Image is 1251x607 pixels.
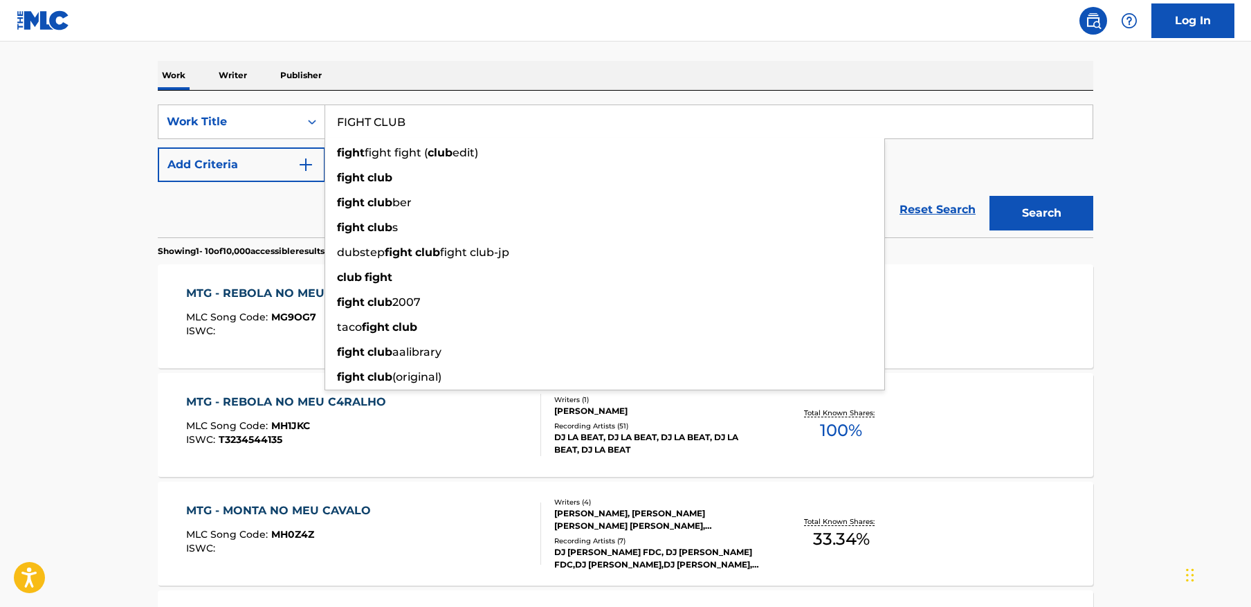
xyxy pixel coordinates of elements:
a: MTG - MONTA NO MEU CAVALOMLC Song Code:MH0Z4ZISWC:Writers (4)[PERSON_NAME], [PERSON_NAME] [PERSON... [158,482,1093,586]
strong: fight [337,370,365,383]
p: Showing 1 - 10 of 10,000 accessible results (Total 1,562,095 ) [158,245,392,257]
span: 100 % [820,418,862,443]
a: Public Search [1079,7,1107,35]
strong: club [367,221,392,234]
div: DJ [PERSON_NAME] FDC, DJ [PERSON_NAME] FDC,DJ [PERSON_NAME],DJ [PERSON_NAME], DJ [PERSON_NAME]|DJ... [554,546,763,571]
span: edit) [453,146,478,159]
span: T3234544135 [219,433,282,446]
div: Recording Artists ( 7 ) [554,536,763,546]
div: Work Title [167,114,291,130]
button: Search [989,196,1093,230]
strong: fight [362,320,390,334]
strong: club [367,345,392,359]
strong: club [415,246,440,259]
span: ISWC : [186,542,219,554]
strong: club [392,320,417,334]
strong: fight [337,221,365,234]
strong: fight [337,171,365,184]
span: MLC Song Code : [186,419,271,432]
span: aalibrary [392,345,441,359]
span: 2007 [392,296,421,309]
img: MLC Logo [17,10,70,30]
p: Writer [214,61,251,90]
p: Publisher [276,61,326,90]
span: (original) [392,370,441,383]
span: MH0Z4Z [271,528,314,541]
div: Drag [1186,554,1194,596]
strong: club [367,171,392,184]
div: [PERSON_NAME], [PERSON_NAME] [PERSON_NAME] [PERSON_NAME], [PERSON_NAME] [554,507,763,532]
span: 33.34 % [813,527,870,552]
div: MTG - REBOLA NO MEU C4RALHO - CVNT. REMIX [186,285,480,302]
img: help [1121,12,1138,29]
iframe: Chat Widget [1182,541,1251,607]
span: ber [392,196,412,209]
strong: fight [365,271,392,284]
div: MTG - REBOLA NO MEU C4RALHO [186,394,393,410]
img: 9d2ae6d4665cec9f34b9.svg [298,156,314,173]
strong: club [367,196,392,209]
strong: club [428,146,453,159]
div: [PERSON_NAME] [554,405,763,417]
div: MTG - MONTA NO MEU CAVALO [186,502,378,519]
button: Add Criteria [158,147,325,182]
p: Total Known Shares: [804,516,878,527]
span: taco [337,320,362,334]
strong: fight [385,246,412,259]
strong: fight [337,345,365,359]
span: s [392,221,398,234]
strong: fight [337,296,365,309]
span: MLC Song Code : [186,311,271,323]
strong: fight [337,146,365,159]
span: MLC Song Code : [186,528,271,541]
form: Search Form [158,105,1093,237]
span: ISWC : [186,325,219,337]
a: Log In [1151,3,1234,38]
div: DJ LA BEAT, DJ LA BEAT, DJ LA BEAT, DJ LA BEAT, DJ LA BEAT [554,431,763,456]
strong: club [337,271,362,284]
span: dubstep [337,246,385,259]
a: MTG - REBOLA NO MEU C4RALHO - CVNT. REMIXMLC Song Code:MG9OG7ISWC:Writers (2)[PERSON_NAME], CV NT... [158,264,1093,368]
img: search [1085,12,1102,29]
strong: fight [337,196,365,209]
p: Total Known Shares: [804,408,878,418]
strong: club [367,296,392,309]
div: Help [1115,7,1143,35]
span: MH1JKC [271,419,310,432]
p: Work [158,61,190,90]
span: fight club-jp [440,246,509,259]
div: Writers ( 4 ) [554,497,763,507]
a: Reset Search [893,194,983,225]
strong: club [367,370,392,383]
span: MG9OG7 [271,311,316,323]
a: MTG - REBOLA NO MEU C4RALHOMLC Song Code:MH1JKCISWC:T3234544135Writers (1)[PERSON_NAME]Recording ... [158,373,1093,477]
span: fight fight ( [365,146,428,159]
div: Writers ( 1 ) [554,395,763,405]
div: Recording Artists ( 51 ) [554,421,763,431]
span: ISWC : [186,433,219,446]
